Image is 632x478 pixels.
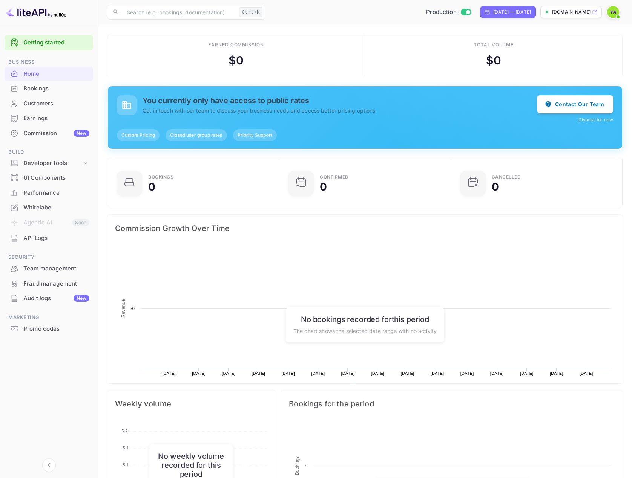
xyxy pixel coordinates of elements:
div: Promo codes [5,322,93,336]
span: Production [426,8,457,17]
span: Security [5,253,93,261]
div: Fraud management [23,279,89,288]
div: CANCELLED [492,175,521,179]
text: [DATE] [490,371,504,376]
div: Performance [5,186,93,200]
div: Team management [23,264,89,273]
a: Promo codes [5,322,93,336]
a: Bookings [5,81,93,95]
text: [DATE] [520,371,534,376]
text: [DATE] [192,371,206,376]
div: New [74,295,89,302]
span: Closed user group rates [166,132,227,139]
div: Total volume [474,41,514,48]
img: LiteAPI logo [6,6,66,18]
text: 0 [304,463,306,468]
div: Commission [23,129,89,138]
a: Audit logsNew [5,291,93,305]
text: [DATE] [162,371,176,376]
div: Bookings [23,84,89,93]
div: Performance [23,189,89,197]
div: 0 [492,182,499,192]
span: Priority Support [233,132,277,139]
div: Whitelabel [23,203,89,212]
div: Whitelabel [5,200,93,215]
tspan: $ 1 [123,445,128,451]
div: API Logs [5,231,93,246]
span: Build [5,148,93,156]
text: [DATE] [371,371,385,376]
div: $ 0 [229,52,244,69]
img: Yariv Adin [607,6,619,18]
span: Custom Pricing [117,132,160,139]
a: Getting started [23,38,89,47]
tspan: $ 2 [121,428,128,433]
a: Fraud management [5,276,93,290]
text: [DATE] [550,371,563,376]
div: Confirmed [320,175,349,179]
input: Search (e.g. bookings, documentation) [122,5,236,20]
div: Home [23,70,89,78]
a: CommissionNew [5,126,93,140]
span: Commission Growth Over Time [115,222,615,234]
div: Ctrl+K [239,7,262,17]
div: Earned commission [208,41,264,48]
text: [DATE] [580,371,593,376]
div: Developer tools [23,159,82,168]
div: Bookings [148,175,173,179]
text: [DATE] [431,371,444,376]
text: Revenue [359,383,379,388]
button: Dismiss for now [578,116,613,123]
text: [DATE] [252,371,265,376]
text: $0 [130,306,135,311]
div: CommissionNew [5,126,93,141]
span: Bookings for the period [289,398,615,410]
text: [DATE] [282,371,295,376]
a: Earnings [5,111,93,125]
a: Team management [5,261,93,275]
p: Get in touch with our team to discuss your business needs and access better pricing options [143,107,537,115]
div: Earnings [23,114,89,123]
div: Bookings [5,81,93,96]
button: Collapse navigation [42,458,56,472]
div: API Logs [23,234,89,243]
div: Audit logsNew [5,291,93,306]
span: Weekly volume [115,398,267,410]
div: Audit logs [23,294,89,303]
button: Contact Our Team [537,95,613,113]
h5: You currently only have access to public rates [143,96,537,105]
a: Performance [5,186,93,200]
div: UI Components [23,174,89,182]
text: [DATE] [401,371,414,376]
div: New [74,130,89,137]
text: [DATE] [460,371,474,376]
div: Customers [23,99,89,108]
div: Switch to Sandbox mode [423,8,474,17]
text: Bookings [295,456,300,475]
div: Getting started [5,35,93,50]
text: [DATE] [311,371,325,376]
a: UI Components [5,171,93,185]
div: Earnings [5,111,93,126]
a: Customers [5,96,93,110]
div: Developer tools [5,157,93,170]
a: API Logs [5,231,93,245]
text: Revenue [121,299,126,318]
span: Marketing [5,313,93,322]
h6: No bookings recorded for this period [293,315,437,324]
div: [DATE] — [DATE] [493,9,531,15]
div: 0 [320,182,327,192]
div: $ 0 [486,52,501,69]
tspan: $ 1 [123,462,128,467]
p: [DOMAIN_NAME] [552,9,591,15]
a: Home [5,67,93,81]
p: The chart shows the selected date range with no activity [293,327,437,335]
text: [DATE] [341,371,355,376]
span: Business [5,58,93,66]
div: 0 [148,182,155,192]
div: Customers [5,96,93,111]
